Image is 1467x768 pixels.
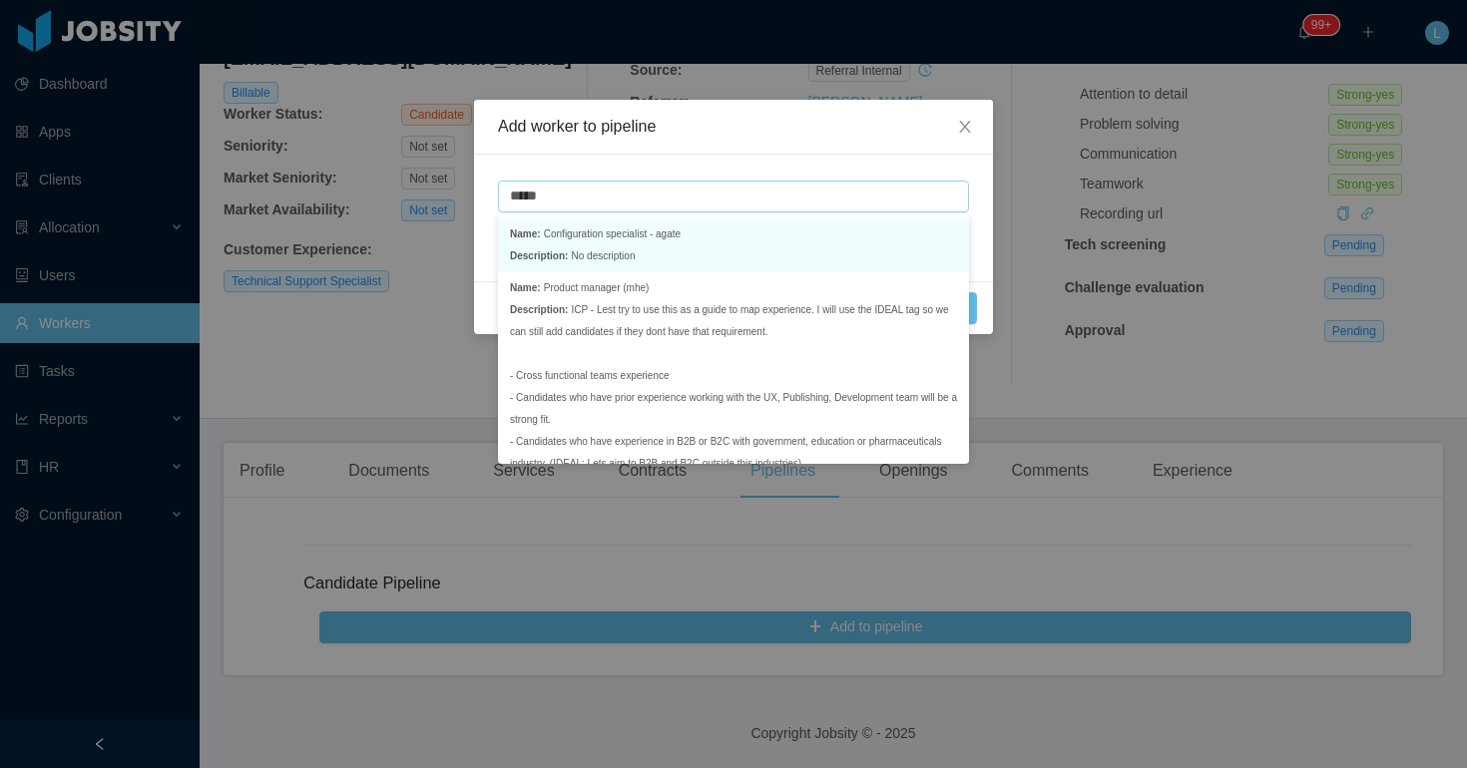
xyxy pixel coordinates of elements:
[510,277,957,299] p: Product manager (mhe)
[498,116,969,138] div: Add worker to pipeline
[510,245,681,267] p: No description
[510,228,541,239] span: Name:
[510,250,568,261] span: Description:
[510,299,957,519] p: ICP - Lest try to use this as a guide to map experience. I will use the IDEAL tag so we can still...
[937,100,993,156] button: Close
[510,304,568,315] span: Description:
[957,119,973,135] i: icon: close
[510,282,541,293] span: Name:
[510,223,681,245] p: Configuration specialist - agate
